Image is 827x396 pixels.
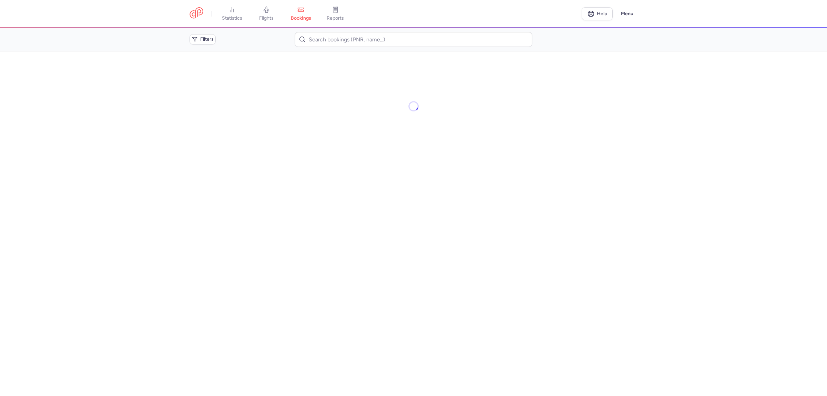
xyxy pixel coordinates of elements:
a: statistics [215,6,249,21]
a: flights [249,6,284,21]
span: Filters [200,37,214,42]
a: reports [318,6,353,21]
span: bookings [291,15,311,21]
span: flights [259,15,274,21]
button: Filters [190,34,216,44]
button: Menu [617,7,637,20]
span: reports [327,15,344,21]
a: CitizenPlane red outlined logo [190,7,203,20]
span: Help [597,11,607,16]
span: statistics [222,15,242,21]
a: Help [582,7,613,20]
input: Search bookings (PNR, name...) [295,32,532,47]
a: bookings [284,6,318,21]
